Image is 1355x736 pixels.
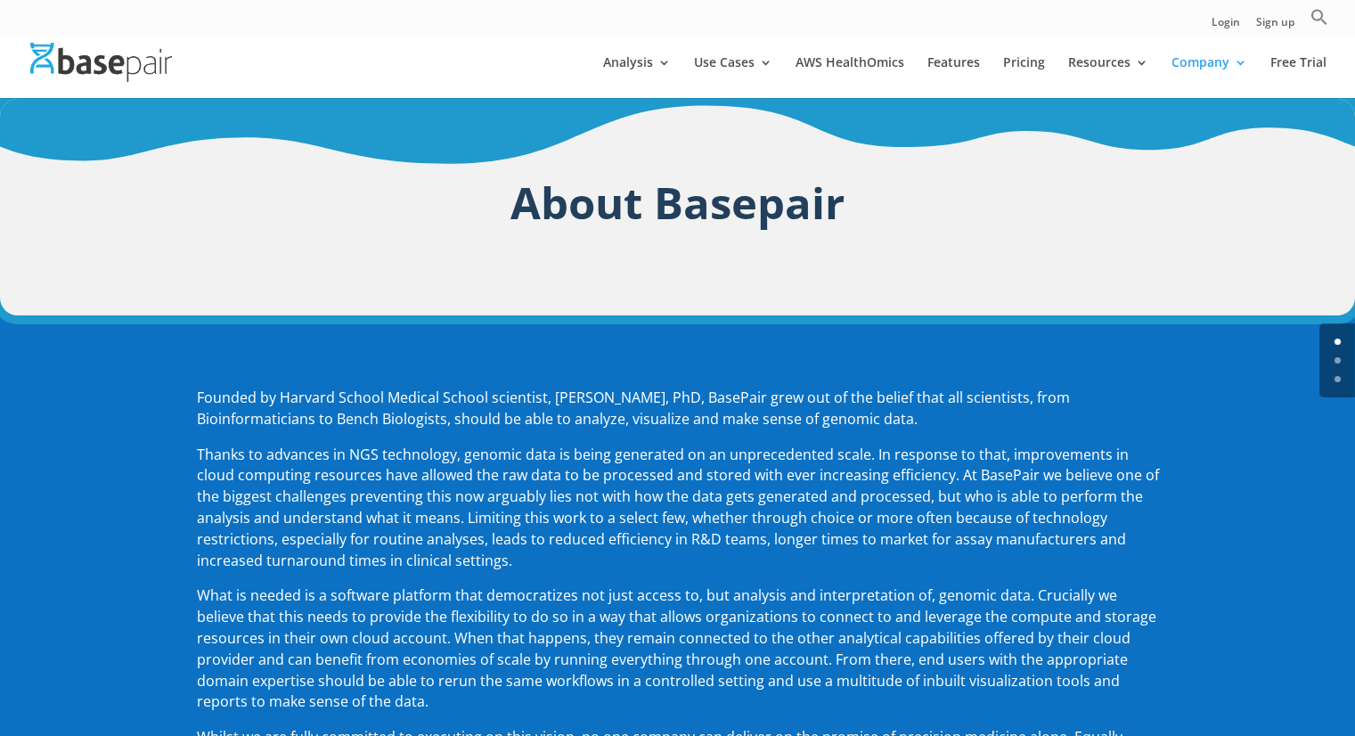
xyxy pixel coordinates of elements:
span: Thanks to advances in NGS technology, genomic data is being generated on an unprecedented scale. ... [197,445,1159,570]
svg: Search [1310,8,1328,26]
h1: About Basepair [197,171,1159,243]
a: Analysis [603,56,671,98]
a: Search Icon Link [1310,8,1328,36]
a: Use Cases [694,56,772,98]
a: Company [1171,56,1247,98]
a: 2 [1335,376,1341,382]
a: Resources [1068,56,1148,98]
a: Free Trial [1270,56,1326,98]
p: What is needed is a software platform that democratizes not just access to, but analysis and inte... [197,585,1159,727]
img: Basepair [30,43,172,81]
a: Sign up [1256,17,1294,36]
a: 0 [1335,339,1341,345]
a: Pricing [1003,56,1045,98]
p: Founded by Harvard School Medical School scientist, [PERSON_NAME], PhD, BasePair grew out of the ... [197,388,1159,445]
a: 1 [1335,357,1341,364]
a: AWS HealthOmics [796,56,904,98]
a: Features [927,56,980,98]
a: Login [1212,17,1240,36]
